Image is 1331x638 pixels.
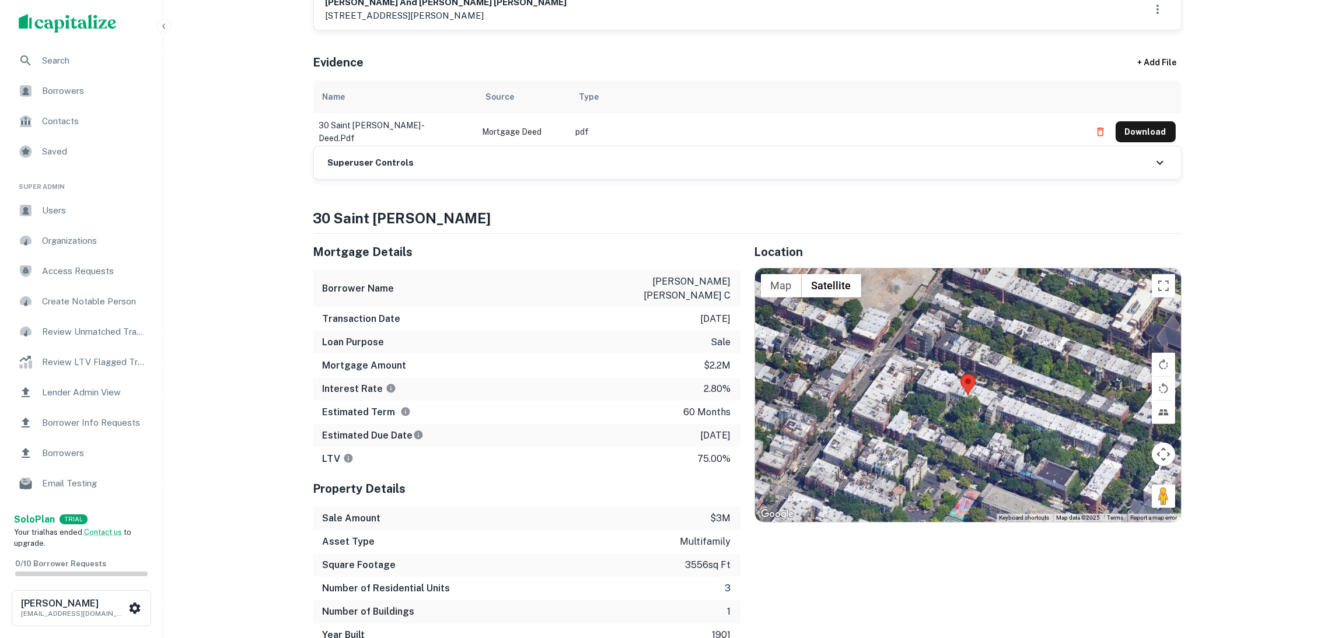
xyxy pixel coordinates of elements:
[42,84,146,98] span: Borrowers
[579,90,599,104] div: Type
[42,54,146,68] span: Search
[725,581,731,595] p: 3
[42,114,146,128] span: Contacts
[19,14,117,33] img: capitalize-logo.png
[9,77,153,105] a: Borrowers
[21,599,126,608] h6: [PERSON_NAME]
[313,113,477,150] td: 30 saint [PERSON_NAME] - deed.pdf
[323,581,450,595] h6: Number of Residential Units
[42,476,146,490] span: Email Testing
[9,168,153,197] li: Super Admin
[9,500,153,528] a: Email Analytics
[42,234,146,248] span: Organizations
[323,558,396,572] h6: Square Footage
[758,507,796,522] img: Google
[728,605,731,619] p: 1
[1152,377,1175,400] button: Rotate map counterclockwise
[758,507,796,522] a: Open this area in Google Maps (opens a new window)
[326,9,567,23] p: [STREET_ADDRESS][PERSON_NAME]
[313,243,740,261] h5: Mortgage Details
[386,383,396,394] svg: The interest rates displayed on the website are for informational purposes only and may be report...
[323,511,381,525] h6: Sale Amount
[9,197,153,225] a: Users
[12,590,151,626] button: [PERSON_NAME][EMAIL_ADDRESS][DOMAIN_NAME]
[42,295,146,309] span: Create Notable Person
[9,469,153,497] a: Email Testing
[42,416,146,430] span: Borrower Info Requests
[1152,353,1175,376] button: Rotate map clockwise
[9,138,153,166] a: Saved
[313,80,477,113] th: Name
[84,528,122,537] a: Contact us
[686,558,731,572] p: 3556 sq ft
[711,335,731,349] p: sale
[570,113,1084,150] td: pdf
[323,605,415,619] h6: Number of Buildings
[14,513,55,527] a: SoloPlan
[42,385,146,399] span: Lender Admin View
[1273,545,1331,601] iframe: Chat Widget
[1108,514,1124,521] a: Terms (opens in new tab)
[1000,514,1050,522] button: Keyboard shortcuts
[42,446,146,460] span: Borrowers
[9,47,153,75] a: Search
[704,382,731,396] p: 2.80%
[1152,485,1175,508] button: Drag Pegman onto the map to open Street View
[1152,443,1175,466] button: Map camera controls
[323,282,394,296] h6: Borrower Name
[42,325,146,339] span: Review Unmatched Transactions
[1152,274,1175,297] button: Toggle fullscreen view
[680,535,731,549] p: multifamily
[761,274,802,297] button: Show street map
[684,405,731,419] p: 60 months
[9,409,153,437] a: Borrower Info Requests
[754,243,1182,261] h5: Location
[1116,52,1198,73] div: + Add File
[9,439,153,467] a: Borrowers
[704,359,731,373] p: $2.2m
[14,514,55,525] strong: Solo Plan
[9,257,153,285] a: Access Requests
[323,359,407,373] h6: Mortgage Amount
[1090,122,1111,141] button: Delete file
[60,514,88,524] div: TRIAL
[328,156,414,170] h6: Superuser Controls
[9,378,153,406] a: Lender Admin View
[626,275,731,303] p: [PERSON_NAME] [PERSON_NAME] c
[42,355,146,369] span: Review LTV Flagged Transactions
[9,288,153,316] a: Create Notable Person
[1057,514,1101,521] span: Map data ©2025
[323,452,354,466] h6: LTV
[15,559,106,568] span: 0 / 10 Borrower Requests
[323,90,345,104] div: Name
[313,54,364,71] h5: Evidence
[323,312,401,326] h6: Transaction Date
[477,80,570,113] th: Source
[701,429,731,443] p: [DATE]
[486,90,515,104] div: Source
[701,312,731,326] p: [DATE]
[1152,401,1175,424] button: Tilt map
[14,528,131,548] span: Your trial has ended. to upgrade.
[21,608,126,619] p: [EMAIL_ADDRESS][DOMAIN_NAME]
[9,227,153,255] a: Organizations
[313,208,1182,229] h4: 30 saint [PERSON_NAME]
[323,335,385,349] h6: Loan Purpose
[9,318,153,346] div: Review Unmatched Transactions
[313,80,1182,146] div: scrollable content
[9,348,153,376] a: Review LTV Flagged Transactions
[477,113,570,150] td: Mortgage Deed
[400,406,411,417] svg: Term is based on a standard schedule for this type of loan.
[698,452,731,466] p: 75.00%
[570,80,1084,113] th: Type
